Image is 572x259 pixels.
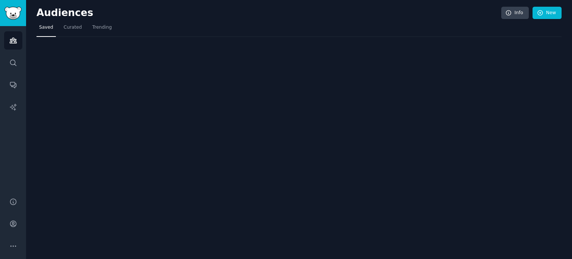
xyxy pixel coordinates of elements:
h2: Audiences [36,7,501,19]
a: Info [501,7,529,19]
a: New [533,7,562,19]
span: Trending [92,24,112,31]
img: GummySearch logo [4,7,22,20]
span: Curated [64,24,82,31]
span: Saved [39,24,53,31]
a: Curated [61,22,85,37]
a: Trending [90,22,114,37]
a: Saved [36,22,56,37]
